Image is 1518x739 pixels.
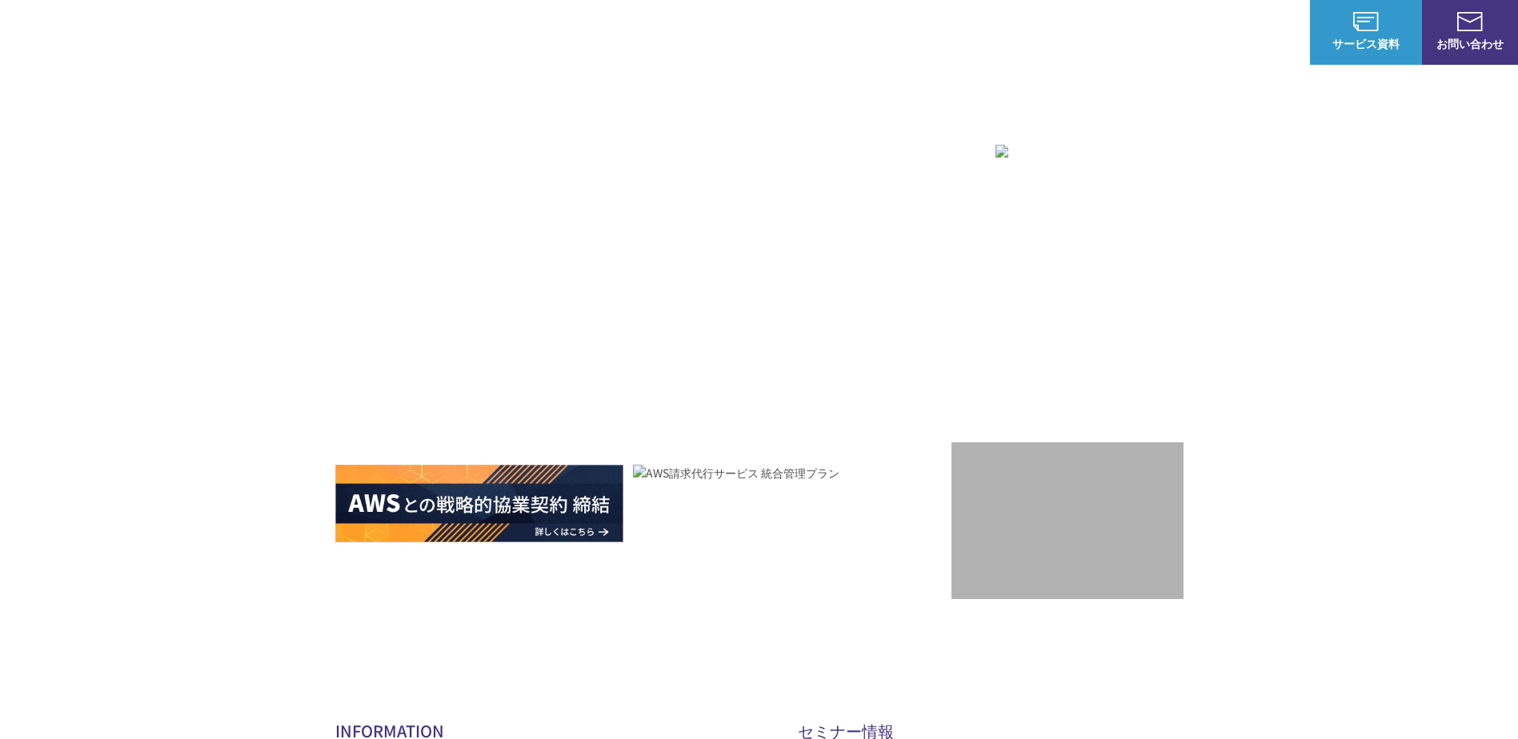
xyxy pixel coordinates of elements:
[1156,24,1217,41] p: ナレッジ
[335,465,623,542] img: AWSとの戦略的協業契約 締結
[1353,12,1379,31] img: AWS総合支援サービス C-Chorus サービス資料
[1049,308,1085,331] em: AWS
[633,465,839,542] a: AWS請求代行サービス 統合管理プラン
[827,24,887,41] p: サービス
[976,308,1159,369] p: 最上位プレミアティア サービスパートナー
[335,263,951,417] h1: AWS ジャーニーの 成功を実現
[756,24,795,41] p: 強み
[24,13,300,51] a: AWS総合支援サービス C-Chorus NHN テコラスAWS総合支援サービス
[184,15,300,49] span: NHN テコラス AWS総合支援サービス
[1310,35,1422,52] span: サービス資料
[995,145,1140,289] img: AWSプレミアティアサービスパートナー
[1249,24,1294,41] a: ログイン
[335,177,951,247] p: AWSの導入からコスト削減、 構成・運用の最適化からデータ活用まで 規模や業種業態を問わない マネージドサービスで
[1457,12,1483,31] img: お問い合わせ
[1422,35,1518,52] span: お問い合わせ
[983,466,1152,583] img: 契約件数
[1079,24,1124,41] a: 導入事例
[633,465,839,481] img: AWS請求代行サービス 統合管理プラン
[919,24,1047,41] p: 業種別ソリューション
